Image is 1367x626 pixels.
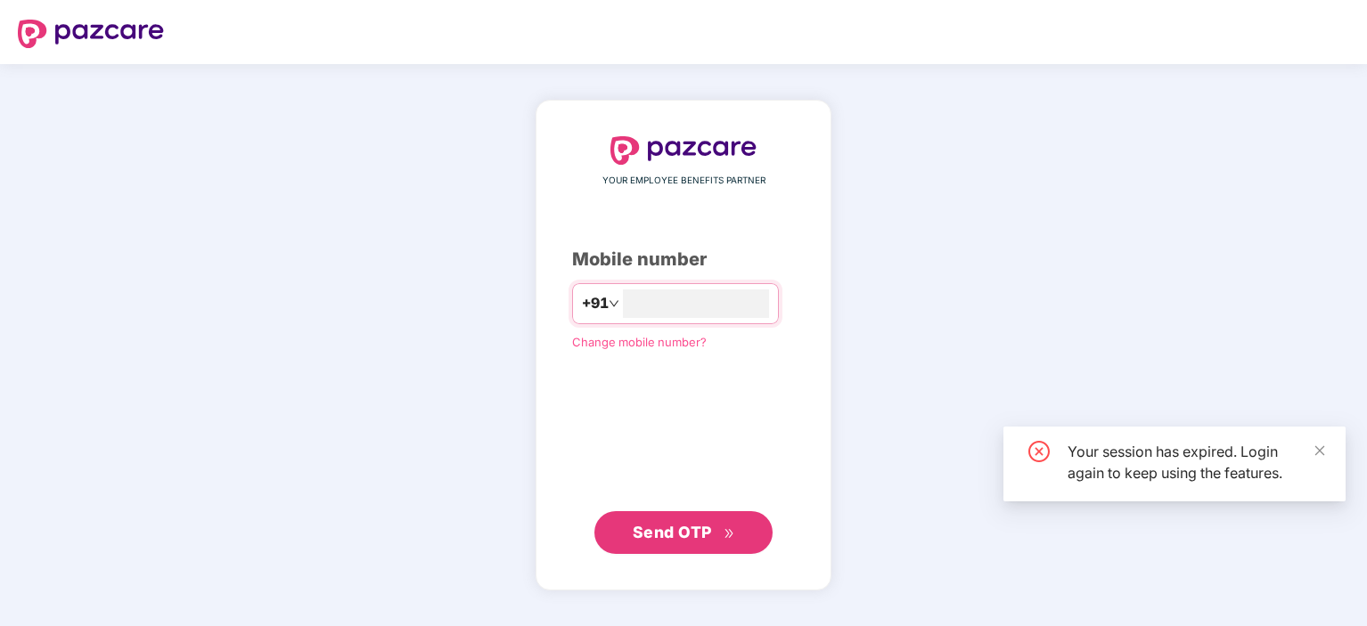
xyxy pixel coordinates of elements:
[572,335,707,349] a: Change mobile number?
[1314,444,1326,457] span: close
[1028,441,1050,462] span: close-circle
[1028,530,1050,551] span: close-circle
[602,174,765,188] span: YOUR EMPLOYEE BENEFITS PARTNER
[18,20,164,48] img: logo
[594,511,773,554] button: Send OTPdouble-right
[582,292,609,314] span: +91
[1068,530,1324,573] div: error: Expired Authorization details, Unauthorized access
[609,298,619,309] span: down
[1314,533,1326,546] span: close
[724,528,735,540] span: double-right
[610,136,757,165] img: logo
[572,246,795,273] div: Mobile number
[633,523,712,541] span: Send OTP
[1068,441,1324,484] div: Your session has expired. Login again to keep using the features.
